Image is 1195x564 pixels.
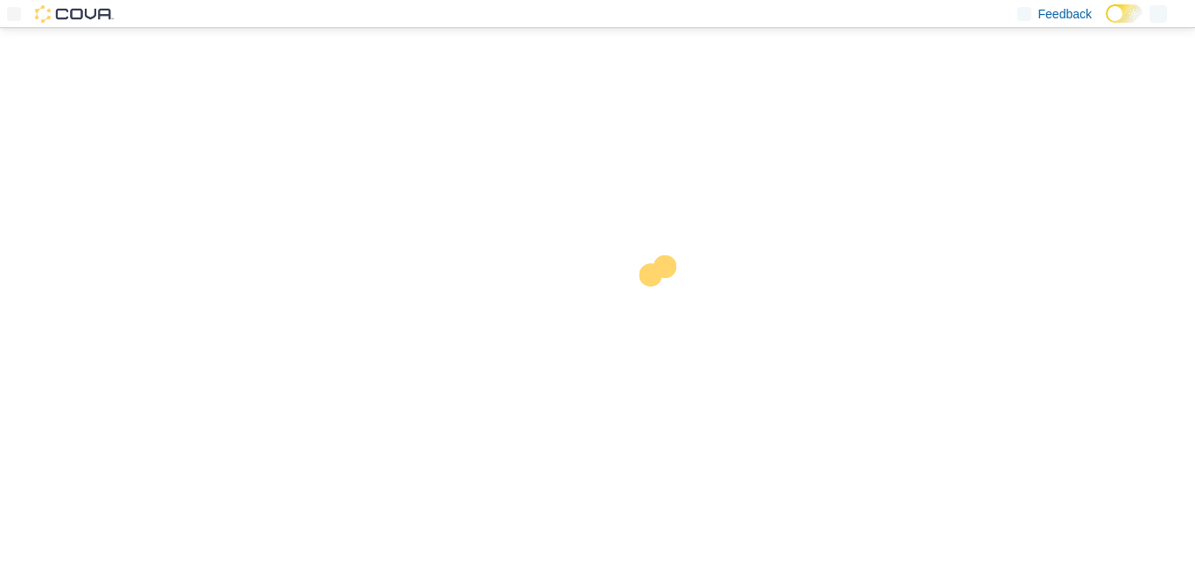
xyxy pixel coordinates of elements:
img: Cova [35,5,114,23]
span: Feedback [1038,5,1092,23]
input: Dark Mode [1106,4,1143,23]
span: Dark Mode [1106,23,1107,24]
img: cova-loader [597,242,729,373]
